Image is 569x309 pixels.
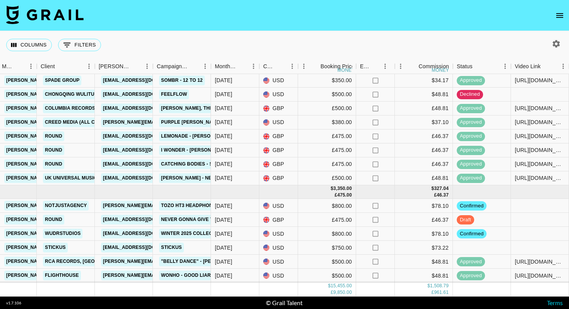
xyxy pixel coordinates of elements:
div: Booking Price [320,59,355,74]
a: [PERSON_NAME][EMAIL_ADDRESS][DOMAIN_NAME] [4,271,130,280]
button: Sort [130,61,141,72]
a: [EMAIL_ADDRESS][DOMAIN_NAME] [101,173,188,183]
button: Sort [276,61,286,72]
a: [PERSON_NAME][EMAIL_ADDRESS][DOMAIN_NAME] [4,215,130,224]
a: Never Gonna Give You Up - Sekou 🎵 [159,215,258,224]
a: "Belly Dance" - [PERSON_NAME] [159,257,245,266]
div: Oct '25 [215,272,232,280]
a: [PERSON_NAME], the Creator - Sugar On my Tongue [159,104,299,113]
button: Sort [371,61,382,72]
span: approved [457,272,485,279]
div: https://www.tiktok.com/@noemisimoncouceiro/video/7546699964479589654 [515,146,565,154]
a: sombr - 12 to 12 [159,76,205,85]
div: $ [331,185,333,192]
div: $78.10 [395,199,453,213]
span: approved [457,174,485,182]
a: [EMAIL_ADDRESS][DOMAIN_NAME] [101,104,188,113]
div: £46.37 [395,157,453,171]
div: Expenses: Remove Commission? [356,59,395,74]
div: Oct '25 [215,202,232,210]
a: Catching Bodies - Sekou [159,159,228,169]
a: [PERSON_NAME][EMAIL_ADDRESS][DOMAIN_NAME] [4,229,130,238]
a: StickUS [43,243,68,252]
a: Creed Media (All Campaigns) [43,117,123,127]
a: Round [43,145,64,155]
button: open drawer [552,8,567,23]
div: £ [434,192,437,199]
div: $48.81 [395,88,453,102]
div: 46.37 [437,192,449,199]
div: https://www.tiktok.com/@noemisimoncouceiro/video/7559271603683495190 [515,258,565,266]
div: https://www.tiktok.com/@noemisimoncouceiro/video/7552128928769592579 [515,76,565,84]
div: $48.81 [395,255,453,269]
span: declined [457,91,483,98]
div: £475.00 [298,129,356,143]
span: approved [457,119,485,126]
button: Menu [141,60,153,72]
div: 327.04 [434,185,449,192]
div: £48.81 [395,171,453,185]
span: approved [457,161,485,168]
button: Sort [408,61,418,72]
div: https://www.tiktok.com/@noemisimoncouceiro/video/7554390782283681046 [515,132,565,140]
a: Lemonade - [PERSON_NAME] [159,131,234,141]
div: $500.00 [298,88,356,102]
div: USD [259,116,298,129]
div: Sep '25 [215,118,232,126]
a: Flighthouse [43,271,81,280]
div: Month Due [215,59,237,74]
a: Chongqing Wulitu Technology Co., Ltd. [43,90,154,99]
div: £500.00 [298,102,356,116]
button: Sort [237,61,248,72]
a: [EMAIL_ADDRESS][DOMAIN_NAME] [101,145,188,155]
a: [PERSON_NAME][EMAIL_ADDRESS][DOMAIN_NAME] [101,201,227,211]
a: [PERSON_NAME][EMAIL_ADDRESS][PERSON_NAME][DOMAIN_NAME] [101,257,267,266]
a: RCA Records, [GEOGRAPHIC_DATA] [43,257,135,266]
div: Status [457,59,473,74]
button: Sort [55,61,66,72]
div: Client [37,59,95,74]
div: GBP [259,129,298,143]
a: [PERSON_NAME] - New Album [159,173,236,183]
a: Purple [PERSON_NAME] - Fire & Ice [159,117,252,127]
a: [PERSON_NAME][EMAIL_ADDRESS][DOMAIN_NAME] [4,145,130,155]
div: USD [259,269,298,283]
a: [PERSON_NAME][EMAIL_ADDRESS][DOMAIN_NAME] [4,90,130,99]
span: approved [457,147,485,154]
a: [PERSON_NAME][EMAIL_ADDRESS][DOMAIN_NAME] [101,117,227,127]
div: Sep '25 [215,104,232,112]
div: https://www.tiktok.com/@noemisimoncouceiro/video/7548487074479951126 [515,118,565,126]
button: Sort [473,61,483,72]
a: [EMAIL_ADDRESS][DOMAIN_NAME] [101,90,188,99]
div: money [338,68,355,73]
div: Oct '25 [215,244,232,252]
a: [PERSON_NAME][EMAIL_ADDRESS][DOMAIN_NAME] [4,76,130,85]
button: Menu [557,60,569,72]
div: £475.00 [298,143,356,157]
div: © Grail Talent [266,299,303,307]
a: UK UNIVERSAL MUSIC OPERATIONS LIMITED [43,173,151,183]
div: Client [41,59,55,74]
div: GBP [259,102,298,116]
div: USD [259,74,298,88]
div: Sep '25 [215,132,232,140]
div: GBP [259,143,298,157]
div: £46.37 [395,213,453,227]
a: Wonho - Good Liar [159,271,213,280]
button: Menu [395,60,406,72]
div: Currency [259,59,298,74]
div: Video Link [511,59,569,74]
div: £475.00 [298,213,356,227]
div: GBP [259,157,298,171]
div: £475.00 [298,157,356,171]
div: $48.81 [395,269,453,283]
button: Menu [25,60,37,72]
button: Menu [199,60,211,72]
div: [PERSON_NAME] [99,59,130,74]
a: [PERSON_NAME][EMAIL_ADDRESS][DOMAIN_NAME] [4,257,130,266]
div: Oct '25 [215,216,232,224]
div: £48.81 [395,102,453,116]
div: money [432,68,449,73]
div: USD [259,227,298,241]
span: approved [457,133,485,140]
